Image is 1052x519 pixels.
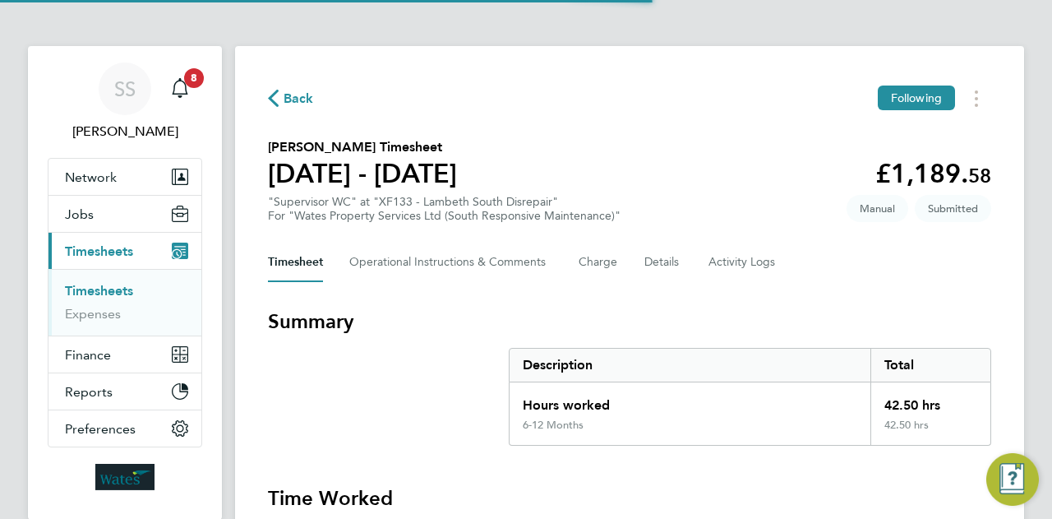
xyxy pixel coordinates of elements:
[48,233,201,269] button: Timesheets
[509,348,991,446] div: Summary
[65,206,94,222] span: Jobs
[268,243,323,282] button: Timesheet
[268,195,621,223] div: "Supervisor WC" at "XF133 - Lambeth South Disrepair"
[48,336,201,373] button: Finance
[164,63,196,115] a: 8
[48,269,201,336] div: Timesheets
[48,464,202,490] a: Go to home page
[510,349,870,382] div: Description
[891,90,942,105] span: Following
[268,137,457,157] h2: [PERSON_NAME] Timesheet
[986,453,1039,506] button: Engage Resource Center
[48,196,201,232] button: Jobs
[579,243,618,282] button: Charge
[349,243,552,282] button: Operational Instructions & Comments
[95,464,155,490] img: wates-logo-retina.png
[644,243,682,282] button: Details
[268,209,621,223] div: For "Wates Property Services Ltd (South Responsive Maintenance)"
[65,169,117,185] span: Network
[878,86,955,110] button: Following
[870,349,990,382] div: Total
[65,306,121,322] a: Expenses
[870,419,990,445] div: 42.50 hrs
[870,382,990,419] div: 42.50 hrs
[510,382,870,419] div: Hours worked
[284,89,314,109] span: Back
[65,384,113,400] span: Reports
[875,158,991,189] app-decimal: £1,189.
[523,419,584,432] div: 6-12 Months
[65,347,111,363] span: Finance
[48,410,201,447] button: Preferences
[968,164,991,188] span: 58
[65,421,136,437] span: Preferences
[48,122,202,141] span: Summer Sampson
[268,88,314,109] button: Back
[268,157,457,190] h1: [DATE] - [DATE]
[48,373,201,410] button: Reports
[114,78,136,100] span: SS
[48,63,202,141] a: SS[PERSON_NAME]
[65,243,133,259] span: Timesheets
[48,159,201,195] button: Network
[915,195,991,222] span: This timesheet is Submitted.
[268,485,991,512] h3: Time Worked
[708,243,777,282] button: Activity Logs
[65,283,133,299] a: Timesheets
[268,308,991,335] h3: Summary
[962,86,991,111] button: Timesheets Menu
[184,68,204,88] span: 8
[847,195,908,222] span: This timesheet was manually created.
